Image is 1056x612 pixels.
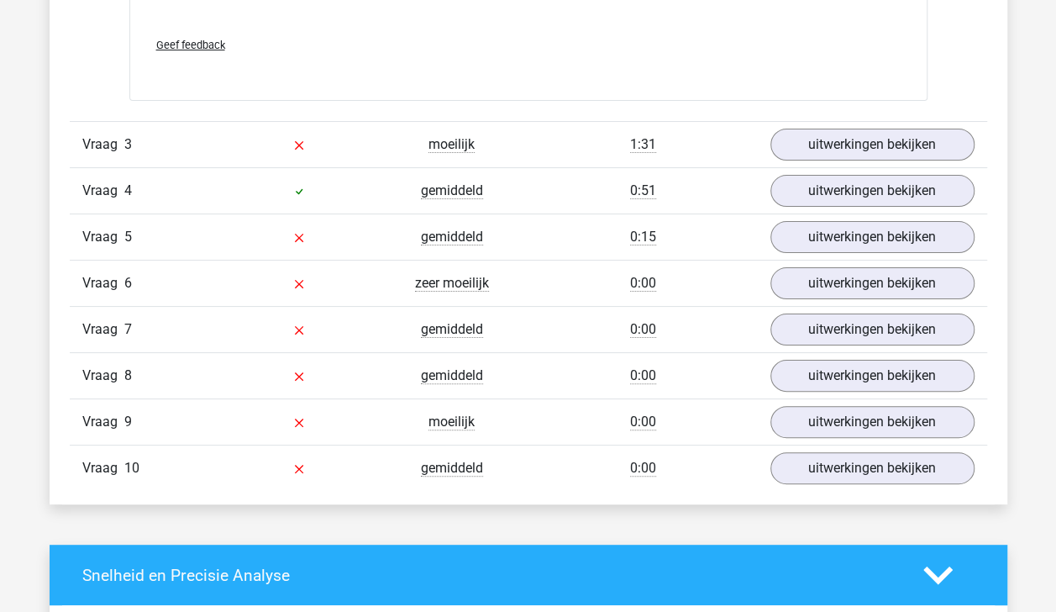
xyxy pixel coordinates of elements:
span: gemiddeld [421,182,483,199]
span: 6 [124,275,132,291]
span: 0:00 [630,414,656,430]
span: Vraag [82,181,124,201]
span: 4 [124,182,132,198]
span: 10 [124,460,139,476]
a: uitwerkingen bekijken [770,360,975,392]
span: gemiddeld [421,229,483,245]
span: 0:00 [630,460,656,477]
a: uitwerkingen bekijken [770,452,975,484]
span: 0:15 [630,229,656,245]
span: moeilijk [428,414,475,430]
span: 0:00 [630,367,656,384]
span: Vraag [82,227,124,247]
span: Vraag [82,135,124,155]
span: gemiddeld [421,460,483,477]
span: Vraag [82,458,124,478]
a: uitwerkingen bekijken [770,175,975,207]
span: Geef feedback [156,39,225,51]
span: gemiddeld [421,367,483,384]
span: 0:00 [630,275,656,292]
span: moeilijk [428,136,475,153]
span: 8 [124,367,132,383]
a: uitwerkingen bekijken [770,221,975,253]
h4: Snelheid en Precisie Analyse [82,566,898,585]
span: 5 [124,229,132,245]
span: Vraag [82,366,124,386]
a: uitwerkingen bekijken [770,267,975,299]
span: Vraag [82,412,124,432]
span: 0:51 [630,182,656,199]
span: 9 [124,414,132,430]
a: uitwerkingen bekijken [770,406,975,438]
span: 0:00 [630,321,656,338]
span: 1:31 [630,136,656,153]
span: zeer moeilijk [415,275,489,292]
span: 7 [124,321,132,337]
span: Vraag [82,273,124,293]
a: uitwerkingen bekijken [770,129,975,161]
span: gemiddeld [421,321,483,338]
span: 3 [124,136,132,152]
a: uitwerkingen bekijken [770,314,975,346]
span: Vraag [82,319,124,340]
